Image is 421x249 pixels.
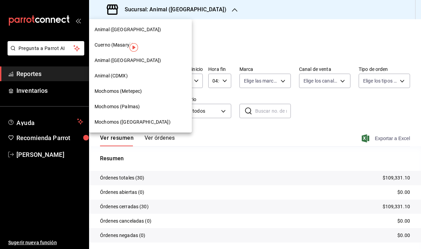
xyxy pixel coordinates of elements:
span: Mochomos ([GEOGRAPHIC_DATA]) [95,119,171,126]
span: Animal (CDMX) [95,72,128,79]
span: Mochomos (Palmas) [95,103,140,110]
img: Tooltip marker [129,43,138,52]
span: Animal ([GEOGRAPHIC_DATA]) [95,26,161,33]
span: Cuerno (Masaryk) [95,41,134,49]
div: Animal (CDMX) [89,68,192,84]
div: Mochomos (Palmas) [89,99,192,114]
span: Animal ([GEOGRAPHIC_DATA]) [95,57,161,64]
div: Animal ([GEOGRAPHIC_DATA]) [89,22,192,37]
div: Mochomos ([GEOGRAPHIC_DATA]) [89,114,192,130]
div: Animal ([GEOGRAPHIC_DATA]) [89,53,192,68]
div: Cuerno (Masaryk) [89,37,192,53]
div: Mochomos (Metepec) [89,84,192,99]
span: Mochomos (Metepec) [95,88,142,95]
